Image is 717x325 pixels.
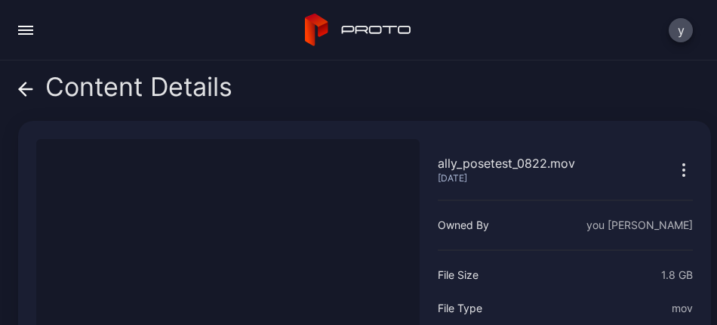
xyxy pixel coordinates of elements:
[438,299,482,317] div: File Type
[669,18,693,42] button: y
[438,154,575,172] div: ally_posetest_0822.mov
[438,172,575,184] div: [DATE]
[438,266,479,284] div: File Size
[438,216,489,234] div: Owned By
[661,266,693,284] div: 1.8 GB
[18,73,232,109] div: Content Details
[672,299,693,317] div: mov
[586,216,693,234] div: you [PERSON_NAME]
